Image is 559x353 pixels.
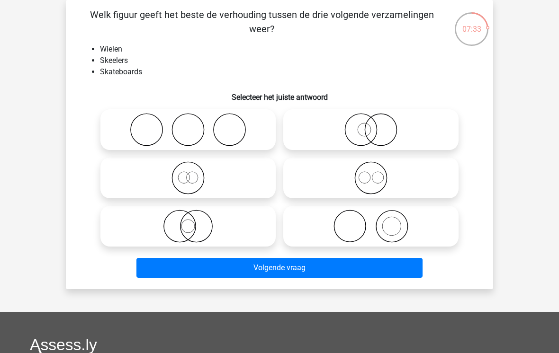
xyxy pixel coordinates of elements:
li: Skateboards [100,66,478,78]
li: Skeelers [100,55,478,66]
li: Wielen [100,44,478,55]
div: 07:33 [454,11,489,35]
button: Volgende vraag [136,258,423,278]
h6: Selecteer het juiste antwoord [81,85,478,102]
p: Welk figuur geeft het beste de verhouding tussen de drie volgende verzamelingen weer? [81,8,442,36]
